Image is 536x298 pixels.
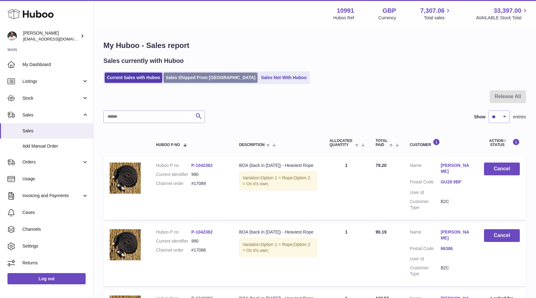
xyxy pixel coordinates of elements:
label: Show [474,114,486,120]
a: [PERSON_NAME] [441,229,472,241]
span: [EMAIL_ADDRESS][DOMAIN_NAME] [23,36,92,41]
img: Untitleddesign_1.png [110,229,141,260]
div: Variation: [239,238,317,257]
td: 1 [323,223,369,286]
span: 79.20 [376,163,387,168]
span: Cases [22,210,88,215]
dt: Huboo P no [156,229,192,235]
td: 1 [323,156,369,220]
h2: Sales currently with Huboo [103,57,184,65]
span: 90.19 [376,229,387,234]
span: Total sales [424,15,452,21]
span: Total paid [376,139,388,147]
a: Sales Shipped From [GEOGRAPHIC_DATA] [164,73,258,83]
span: Option 1 = Rope; [261,242,294,247]
span: Description [239,143,265,147]
dd: B2C [441,199,472,210]
a: 66386 [441,246,472,252]
dt: Postal Code [410,179,441,187]
a: GU28 9BF [441,179,472,185]
dt: Postal Code [410,246,441,253]
img: timshieff@gmail.com [7,31,17,41]
dt: Name [410,163,441,176]
div: BOA (back in [DATE]) - Heaviest Rope [239,229,317,235]
a: P-1042382 [191,163,213,168]
a: 33,397.00 AVAILABLE Stock Total [476,7,529,21]
span: Invoicing and Payments [22,193,82,199]
dt: User Id [410,190,441,196]
span: Option 2 = On it's own; [243,242,310,253]
span: ALLOCATED Quantity [330,139,353,147]
a: Sales Not With Huboo [259,73,309,83]
button: Cancel [484,229,520,242]
dt: Channel order [156,181,192,187]
strong: GBP [382,7,396,15]
dd: B2C [441,265,472,277]
div: [PERSON_NAME] [23,30,79,42]
span: Sales [22,112,82,118]
dt: Current identifier [156,238,192,244]
span: Channels [22,226,88,232]
span: AVAILABLE Stock Total [476,15,529,21]
dt: Customer Type [410,199,441,210]
a: Current Sales with Huboo [105,73,162,83]
a: P-1042382 [191,229,213,234]
span: Returns [22,260,88,266]
span: Settings [22,243,88,249]
span: 33,397.00 [494,7,521,15]
span: Listings [22,78,82,84]
button: Cancel [484,163,520,175]
dt: Customer Type [410,265,441,277]
dt: User Id [410,256,441,262]
span: Add Manual Order [22,143,88,149]
img: Untitleddesign_1.png [110,163,141,194]
span: Stock [22,95,82,101]
div: Variation: [239,172,317,190]
span: Sales [22,128,88,134]
dd: 990 [191,238,227,244]
dt: Huboo P no [156,163,192,168]
dd: #17089 [191,181,227,187]
span: My Dashboard [22,62,88,68]
strong: 10991 [337,7,354,15]
span: Huboo P no [156,143,180,147]
div: Huboo Ref [333,15,354,21]
span: Usage [22,176,88,182]
span: Orders [22,159,82,165]
div: BOA (back in [DATE]) - Heaviest Rope [239,163,317,168]
div: Currency [378,15,396,21]
dt: Current identifier [156,172,192,177]
span: 7,307.06 [420,7,445,15]
a: [PERSON_NAME] [441,163,472,174]
div: Action / Status [484,139,520,147]
dd: 990 [191,172,227,177]
a: 7,307.06 Total sales [420,7,452,21]
dt: Name [410,229,441,243]
h1: My Huboo - Sales report [103,40,526,50]
dt: Channel order [156,247,192,253]
a: Log out [7,273,86,284]
span: Option 1 = Rope; [261,175,294,180]
span: entries [513,114,526,120]
div: Customer [410,139,472,147]
dd: #17088 [191,247,227,253]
